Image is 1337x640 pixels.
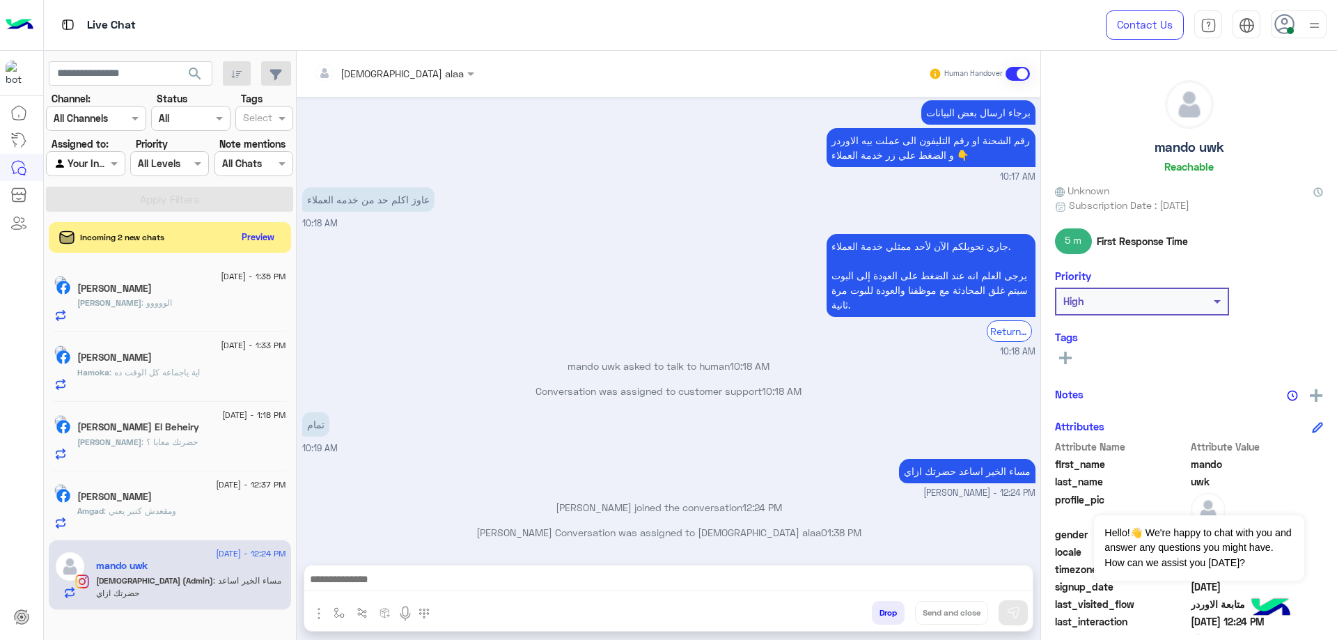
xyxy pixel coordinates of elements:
span: 5 m [1055,228,1092,253]
span: مساء الخير اساعد حضرتك ازاي [96,575,281,598]
img: Facebook [56,489,70,503]
span: 10:19 AM [302,443,338,453]
span: First Response Time [1097,234,1188,249]
p: 17/9/2025, 10:18 AM [302,187,435,212]
span: last_visited_flow [1055,597,1188,611]
p: Live Chat [87,16,136,35]
button: select flow [328,601,351,624]
h6: Priority [1055,270,1091,282]
img: send voice note [397,605,414,622]
p: mando uwk asked to talk to human [302,359,1035,373]
img: add [1310,389,1322,402]
span: اية ياجماعه كل الوقت ده [109,367,200,377]
h5: Mahmoud Anwr El Beheiry [77,421,199,433]
button: create order [374,601,397,624]
p: Conversation was assigned to customer support [302,384,1035,398]
h6: Tags [1055,331,1323,343]
img: defaultAdmin.png [1166,81,1213,128]
img: notes [1287,390,1298,401]
h5: mando uwk [1155,139,1224,155]
span: uwk [1191,474,1324,489]
span: Attribute Value [1191,439,1324,454]
img: picture [54,276,67,288]
span: first_name [1055,457,1188,471]
div: Return to Bot [987,320,1032,342]
img: profile [1306,17,1323,34]
span: [DATE] - 1:35 PM [221,270,286,283]
button: Send and close [915,601,988,625]
p: 17/9/2025, 10:17 AM [827,128,1035,167]
span: حضرتك معايا ؟ [141,437,198,447]
h5: Ahmed Farouk [77,283,152,295]
button: Preview [236,227,281,247]
h5: mando uwk [96,560,148,572]
span: [DATE] - 12:37 PM [216,478,286,491]
span: Hello!👋 We're happy to chat with you and answer any questions you might have. How can we assist y... [1094,515,1304,581]
img: make a call [419,608,430,619]
img: picture [54,415,67,428]
p: 17/9/2025, 10:18 AM [827,234,1035,317]
span: Attribute Name [1055,439,1188,454]
img: hulul-logo.png [1246,584,1295,633]
img: Instagram [75,575,89,588]
img: tab [1239,17,1255,33]
label: Assigned to: [52,136,109,151]
span: 2025-02-07T20:45:14.865Z [1191,579,1324,594]
p: 17/9/2025, 10:17 AM [921,100,1035,125]
span: mando [1191,457,1324,471]
span: 10:18 AM [302,218,338,228]
a: tab [1194,10,1222,40]
button: Drop [872,601,905,625]
img: Facebook [56,420,70,434]
span: [PERSON_NAME] [77,437,141,447]
h6: Notes [1055,388,1084,400]
label: Note mentions [219,136,286,151]
a: Contact Us [1106,10,1184,40]
span: Hamoka [77,367,109,377]
span: 10:18 AM [730,360,769,372]
h5: Amgad Youssef [77,491,152,503]
div: Select [241,110,272,128]
img: send attachment [311,605,327,622]
span: Incoming 2 new chats [80,231,164,244]
span: last_name [1055,474,1188,489]
label: Status [157,91,187,106]
span: Subscription Date : [DATE] [1069,198,1189,212]
p: 17/9/2025, 10:19 AM [302,412,329,437]
span: ومقعدش كتير يعني [104,506,176,516]
button: Apply Filters [46,187,293,212]
label: Channel: [52,91,91,106]
span: 10:17 AM [1000,171,1035,184]
span: 10:18 AM [762,385,802,397]
h6: Attributes [1055,420,1104,432]
span: [DATE] - 12:24 PM [216,547,286,560]
small: Human Handover [944,68,1003,79]
span: 01:38 PM [821,526,861,538]
p: 17/9/2025, 12:24 PM [899,459,1035,483]
h5: Hamoka Mohamed [77,352,152,364]
span: [DATE] - 1:33 PM [221,339,286,352]
label: Priority [136,136,168,151]
span: timezone [1055,562,1188,577]
img: defaultAdmin.png [54,551,86,582]
span: Unknown [1055,183,1109,198]
img: select flow [334,607,345,618]
span: locale [1055,545,1188,559]
span: search [187,65,203,82]
span: Amgad [77,506,104,516]
img: Facebook [56,281,70,295]
span: متابعة الاوردر [1191,597,1324,611]
button: Trigger scenario [351,601,374,624]
span: 12:24 PM [742,501,782,513]
span: الووووو [141,297,172,308]
span: 2025-09-17T09:24:07.75Z [1191,614,1324,629]
img: tab [1201,17,1217,33]
button: search [178,61,212,91]
span: [DATE] - 1:18 PM [222,409,286,421]
span: 10:18 AM [1000,345,1035,359]
span: gender [1055,527,1188,542]
span: [PERSON_NAME] [77,297,141,308]
img: create order [380,607,391,618]
p: [PERSON_NAME] joined the conversation [302,500,1035,515]
span: profile_pic [1055,492,1188,524]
